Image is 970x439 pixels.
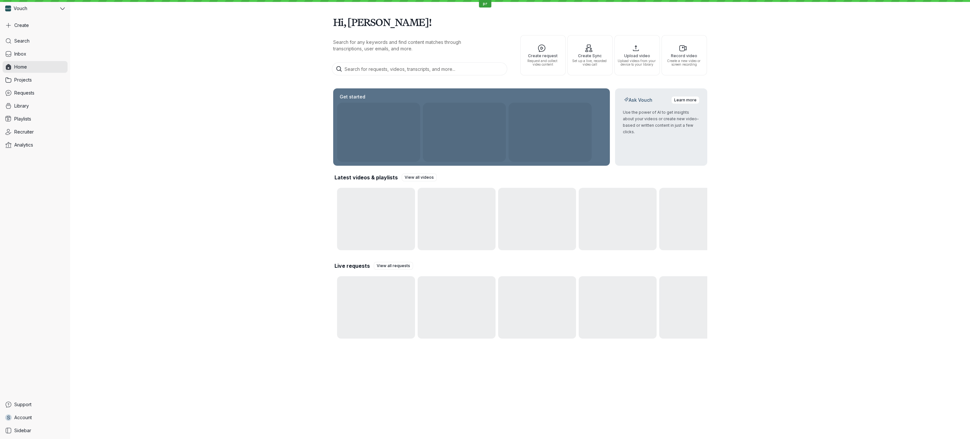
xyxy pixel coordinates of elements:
span: Recruiter [14,129,34,135]
span: Inbox [14,51,26,57]
h2: Live requests [334,262,370,269]
a: Requests [3,87,68,99]
a: Search [3,35,68,47]
span: Create request [523,54,563,58]
a: Learn more [671,96,699,104]
p: Search for any keywords and find content matches through transcriptions, user emails, and more. [333,39,489,52]
a: Playlists [3,113,68,125]
button: Create SyncSet up a live, recorded video call [567,35,613,75]
a: Recruiter [3,126,68,138]
button: Create [3,19,68,31]
button: Upload videoUpload videos from your device to your library [614,35,660,75]
span: Record video [664,54,704,58]
img: Vouch avatar [5,6,11,11]
a: Sidebar [3,425,68,436]
a: Library [3,100,68,112]
span: Account [14,414,32,421]
h2: Ask Vouch [623,97,654,103]
a: Support [3,399,68,410]
span: Analytics [14,142,33,148]
h1: Hi, [PERSON_NAME]! [333,13,707,31]
span: Projects [14,77,32,83]
h2: Latest videos & playlists [334,174,398,181]
span: Playlists [14,116,31,122]
span: Support [14,401,31,408]
span: Create a new video or screen recording [664,59,704,66]
span: Create Sync [570,54,610,58]
span: Request and collect video content [523,59,563,66]
span: Vouch [14,5,27,12]
span: Upload video [617,54,657,58]
a: Projects [3,74,68,86]
span: S [7,414,10,421]
span: Upload videos from your device to your library [617,59,657,66]
input: Search for requests, videos, transcripts, and more... [332,62,507,75]
span: Library [14,103,29,109]
span: Set up a live, recorded video call [570,59,610,66]
h2: Get started [338,94,367,100]
a: Analytics [3,139,68,151]
p: Use the power of AI to get insights about your videos or create new video-based or written conten... [623,109,699,135]
span: View all requests [377,263,410,269]
span: View all videos [405,174,434,181]
span: Learn more [674,97,697,103]
a: SAccount [3,412,68,423]
span: Requests [14,90,34,96]
span: Sidebar [14,427,31,434]
a: Home [3,61,68,73]
span: Search [14,38,30,44]
span: Home [14,64,27,70]
button: Record videoCreate a new video or screen recording [661,35,707,75]
button: Create requestRequest and collect video content [520,35,566,75]
div: Vouch [3,3,59,14]
span: Create [14,22,29,29]
a: View all requests [374,262,413,270]
button: Vouch avatarVouch [3,3,68,14]
a: Inbox [3,48,68,60]
a: View all videos [402,174,437,181]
